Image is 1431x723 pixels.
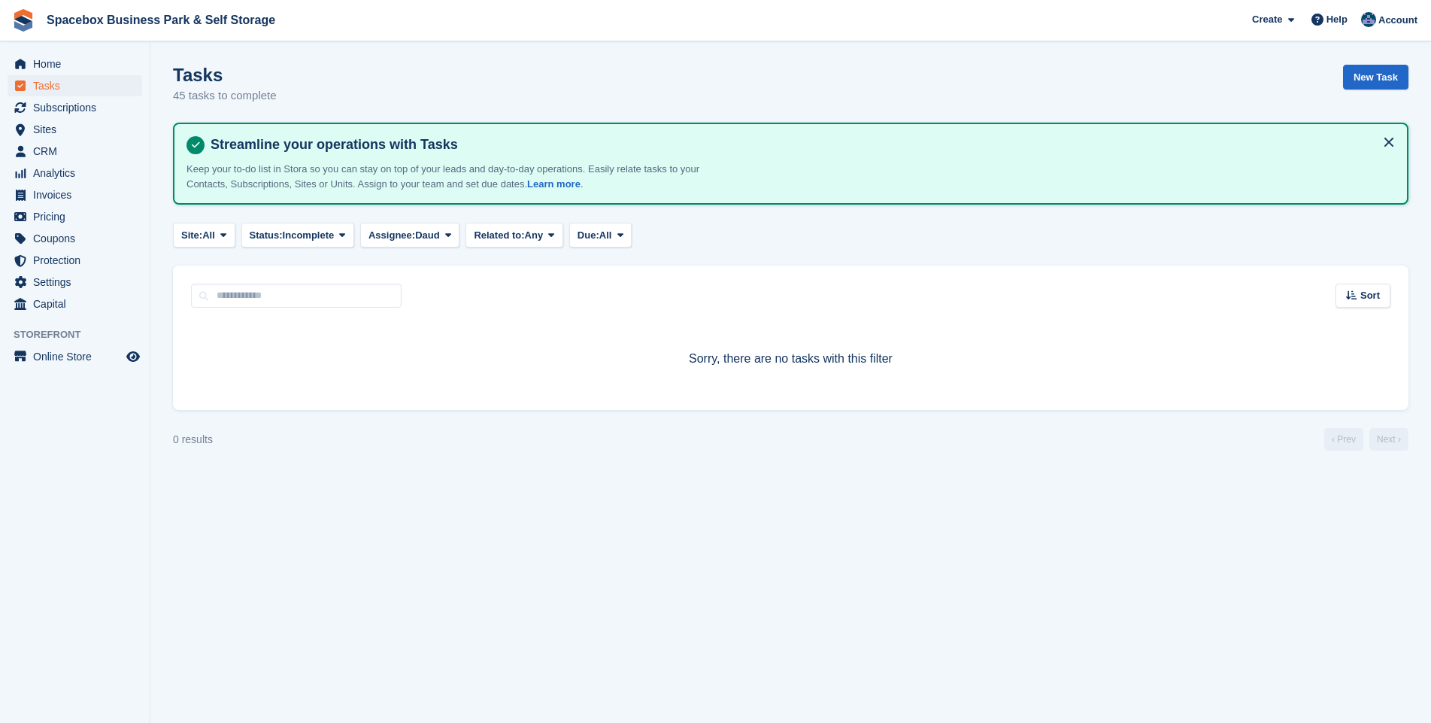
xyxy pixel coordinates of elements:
[1324,428,1363,451] a: Previous
[8,293,142,314] a: menu
[33,184,123,205] span: Invoices
[33,346,123,367] span: Online Store
[1378,13,1417,28] span: Account
[33,97,123,118] span: Subscriptions
[186,162,713,191] p: Keep your to-do list in Stora so you can stay on top of your leads and day-to-day operations. Eas...
[8,228,142,249] a: menu
[1252,12,1282,27] span: Create
[173,223,235,248] button: Site: All
[1326,12,1348,27] span: Help
[8,206,142,227] a: menu
[8,97,142,118] a: menu
[8,346,142,367] a: menu
[250,228,283,243] span: Status:
[360,223,459,248] button: Assignee: Daud
[33,250,123,271] span: Protection
[241,223,354,248] button: Status: Incomplete
[527,178,581,190] a: Learn more
[1321,428,1411,451] nav: Page
[205,136,1395,153] h4: Streamline your operations with Tasks
[8,119,142,140] a: menu
[578,228,599,243] span: Due:
[8,250,142,271] a: menu
[173,65,277,85] h1: Tasks
[368,228,415,243] span: Assignee:
[474,228,524,243] span: Related to:
[525,228,544,243] span: Any
[33,119,123,140] span: Sites
[8,53,142,74] a: menu
[33,75,123,96] span: Tasks
[8,141,142,162] a: menu
[173,432,213,448] div: 0 results
[1360,288,1380,303] span: Sort
[1361,12,1376,27] img: Daud
[33,293,123,314] span: Capital
[41,8,281,32] a: Spacebox Business Park & Self Storage
[8,163,142,184] a: menu
[33,53,123,74] span: Home
[569,223,632,248] button: Due: All
[124,348,142,366] a: Preview store
[599,228,612,243] span: All
[202,228,215,243] span: All
[33,228,123,249] span: Coupons
[14,327,150,342] span: Storefront
[8,184,142,205] a: menu
[33,163,123,184] span: Analytics
[33,272,123,293] span: Settings
[465,223,562,248] button: Related to: Any
[8,272,142,293] a: menu
[8,75,142,96] a: menu
[33,141,123,162] span: CRM
[12,9,35,32] img: stora-icon-8386f47178a22dfd0bd8f6a31ec36ba5ce8667c1dd55bd0f319d3a0aa187defe.svg
[415,228,440,243] span: Daud
[33,206,123,227] span: Pricing
[1343,65,1408,90] a: New Task
[173,87,277,105] p: 45 tasks to complete
[1369,428,1408,451] a: Next
[191,350,1390,368] p: Sorry, there are no tasks with this filter
[181,228,202,243] span: Site:
[283,228,335,243] span: Incomplete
